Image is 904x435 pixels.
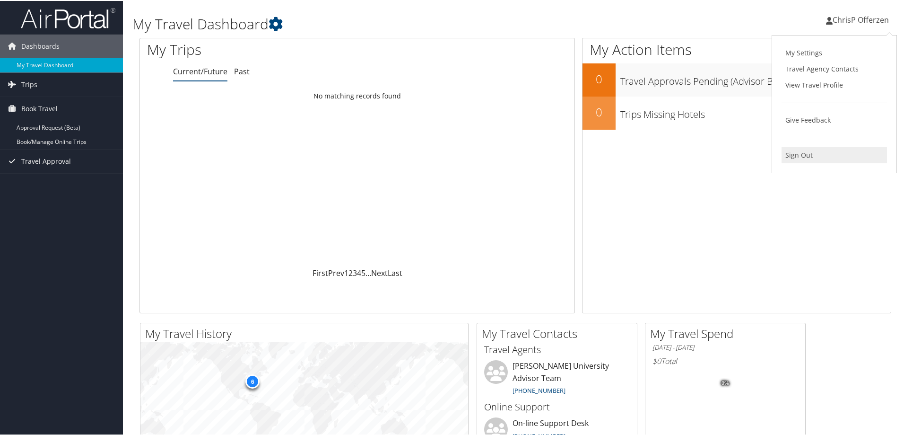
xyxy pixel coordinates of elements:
[357,267,361,277] a: 4
[388,267,402,277] a: Last
[21,34,60,57] span: Dashboards
[782,111,887,127] a: Give Feedback
[21,149,71,172] span: Travel Approval
[484,399,630,413] h3: Online Support
[313,267,328,277] a: First
[365,267,371,277] span: …
[582,70,616,86] h2: 0
[721,380,729,385] tspan: 0%
[234,65,250,76] a: Past
[145,325,468,341] h2: My Travel History
[132,13,643,33] h1: My Travel Dashboard
[173,65,227,76] a: Current/Future
[21,96,58,120] span: Book Travel
[21,72,37,96] span: Trips
[479,359,635,398] li: [PERSON_NAME] University Advisor Team
[782,76,887,92] a: View Travel Profile
[782,146,887,162] a: Sign Out
[484,342,630,355] h3: Travel Agents
[582,62,891,96] a: 0Travel Approvals Pending (Advisor Booked)
[140,87,574,104] td: No matching records found
[782,44,887,60] a: My Settings
[582,39,891,59] h1: My Action Items
[482,325,637,341] h2: My Travel Contacts
[620,69,891,87] h3: Travel Approvals Pending (Advisor Booked)
[620,102,891,120] h3: Trips Missing Hotels
[328,267,344,277] a: Prev
[582,103,616,119] h2: 0
[652,342,798,351] h6: [DATE] - [DATE]
[582,96,891,129] a: 0Trips Missing Hotels
[21,6,115,28] img: airportal-logo.png
[652,355,798,365] h6: Total
[344,267,348,277] a: 1
[826,5,898,33] a: ChrisP Offerzen
[782,60,887,76] a: Travel Agency Contacts
[348,267,353,277] a: 2
[371,267,388,277] a: Next
[245,373,260,388] div: 6
[833,14,889,24] span: ChrisP Offerzen
[513,385,565,394] a: [PHONE_NUMBER]
[353,267,357,277] a: 3
[652,355,661,365] span: $0
[147,39,386,59] h1: My Trips
[361,267,365,277] a: 5
[650,325,805,341] h2: My Travel Spend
